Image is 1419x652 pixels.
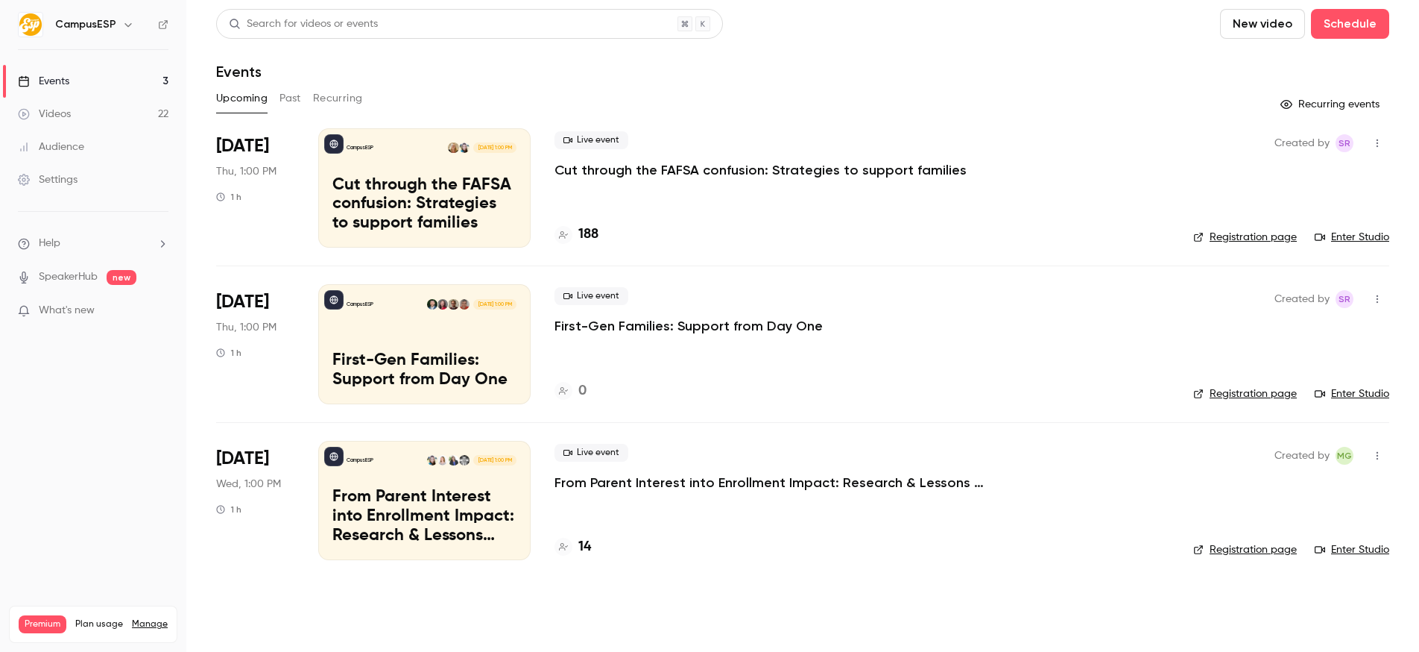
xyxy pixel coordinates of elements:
[18,74,69,89] div: Events
[18,140,84,154] div: Audience
[554,444,628,462] span: Live event
[216,441,294,560] div: Dec 3 Wed, 1:00 PM (America/New York)
[18,107,71,122] div: Videos
[216,63,262,81] h1: Events
[216,504,241,515] div: 1 h
[318,441,531,560] a: From Parent Interest into Enrollment Impact: Research & Lessons from the University of KansasCamp...
[473,299,516,310] span: [DATE] 1:00 PM
[554,537,591,557] a: 14
[19,615,66,633] span: Premium
[473,142,516,153] span: [DATE] 1:00 PM
[578,381,587,401] h4: 0
[1193,386,1297,401] a: Registration page
[216,290,269,314] span: [DATE]
[459,299,470,310] img: Dr. Carrie Vath
[1336,447,1353,465] span: Melissa Greiner
[578,537,591,557] h4: 14
[75,618,123,630] span: Plan usage
[554,474,1002,492] a: From Parent Interest into Enrollment Impact: Research & Lessons from the [GEOGRAPHIC_DATA][US_STATE]
[1193,542,1297,557] a: Registration page
[554,317,823,335] a: First-Gen Families: Support from Day One
[216,87,268,110] button: Upcoming
[437,299,448,310] img: Kelsey Nyman
[39,236,60,251] span: Help
[1336,134,1353,152] span: Stephanie Robinson
[216,164,276,179] span: Thu, 1:00 PM
[347,457,373,464] p: CampusESP
[554,161,967,179] a: Cut through the FAFSA confusion: Strategies to support families
[19,13,42,37] img: CampusESP
[279,87,301,110] button: Past
[554,287,628,305] span: Live event
[1311,9,1389,39] button: Schedule
[55,17,116,32] h6: CampusESP
[216,191,241,203] div: 1 h
[229,16,378,32] div: Search for videos or events
[1339,290,1350,308] span: SR
[313,87,363,110] button: Recurring
[18,236,168,251] li: help-dropdown-opener
[1315,230,1389,245] a: Enter Studio
[448,142,458,153] img: Melanie Muenzer
[1220,9,1305,39] button: New video
[216,320,276,335] span: Thu, 1:00 PM
[216,447,269,471] span: [DATE]
[448,455,458,466] img: April Bush
[216,477,281,492] span: Wed, 1:00 PM
[448,299,458,310] img: Kyle Cashin
[554,131,628,149] span: Live event
[39,303,95,319] span: What's new
[18,172,78,187] div: Settings
[1274,290,1330,308] span: Created by
[578,225,598,245] h4: 188
[216,347,241,359] div: 1 h
[1274,447,1330,465] span: Created by
[39,269,98,285] a: SpeakerHub
[1193,230,1297,245] a: Registration page
[107,270,136,285] span: new
[554,225,598,245] a: 188
[473,455,516,466] span: [DATE] 1:00 PM
[347,301,373,308] p: CampusESP
[1339,134,1350,152] span: SR
[132,618,168,630] a: Manage
[332,351,516,390] p: First-Gen Families: Support from Day One
[216,128,294,248] div: Oct 16 Thu, 1:00 PM (America/New York)
[1337,447,1352,465] span: MG
[1336,290,1353,308] span: Stephanie Robinson
[427,299,437,310] img: Albert Perera
[347,144,373,151] p: CampusESP
[332,176,516,233] p: Cut through the FAFSA confusion: Strategies to support families
[459,142,470,153] img: Melissa Greiner
[1274,134,1330,152] span: Created by
[459,455,470,466] img: Dave Hunt
[216,284,294,404] div: Nov 6 Thu, 1:00 PM (America/New York)
[1315,542,1389,557] a: Enter Studio
[1274,93,1389,116] button: Recurring events
[437,455,448,466] img: Johanna Trovato
[318,284,531,404] a: First-Gen Families: Support from Day OneCampusESPDr. Carrie VathKyle CashinKelsey NymanAlbert Per...
[332,488,516,545] p: From Parent Interest into Enrollment Impact: Research & Lessons from the [GEOGRAPHIC_DATA][US_STATE]
[216,134,269,158] span: [DATE]
[318,128,531,248] a: Cut through the FAFSA confusion: Strategies to support familiesCampusESPMelissa GreinerMelanie Mu...
[554,381,587,401] a: 0
[1315,386,1389,401] a: Enter Studio
[427,455,437,466] img: Melissa Greiner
